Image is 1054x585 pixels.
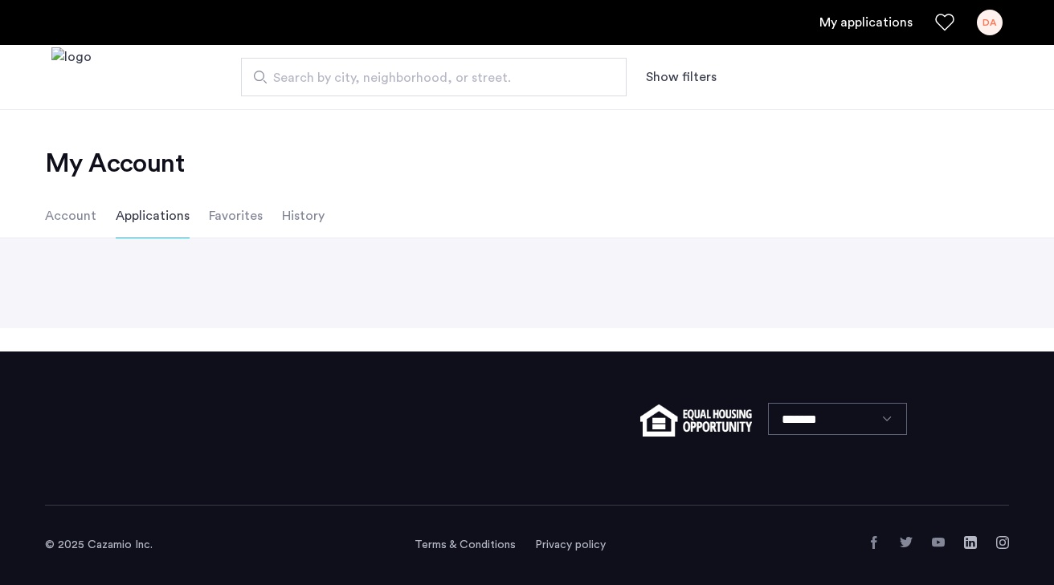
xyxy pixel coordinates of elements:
img: logo [51,47,92,108]
li: History [282,193,325,238]
a: YouTube [932,536,945,549]
input: Apartment Search [241,58,627,96]
a: Cazamio logo [51,47,92,108]
a: Twitter [900,536,913,549]
a: Terms and conditions [415,537,516,553]
li: Favorites [209,193,263,238]
img: equal-housing.png [640,404,752,437]
li: Applications [116,193,190,238]
a: LinkedIn [964,536,977,549]
a: Favorites [935,13,954,32]
span: Search by city, neighborhood, or street. [273,68,582,87]
div: DA [977,10,1003,35]
a: Facebook [868,536,880,549]
a: My application [819,13,913,32]
li: Account [45,193,96,238]
a: Privacy policy [535,537,606,553]
select: Language select [768,403,907,435]
span: © 2025 Cazamio Inc. [45,539,153,550]
h2: My Account [45,148,1009,180]
button: Show or hide filters [646,67,717,87]
iframe: chat widget [987,521,1038,569]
